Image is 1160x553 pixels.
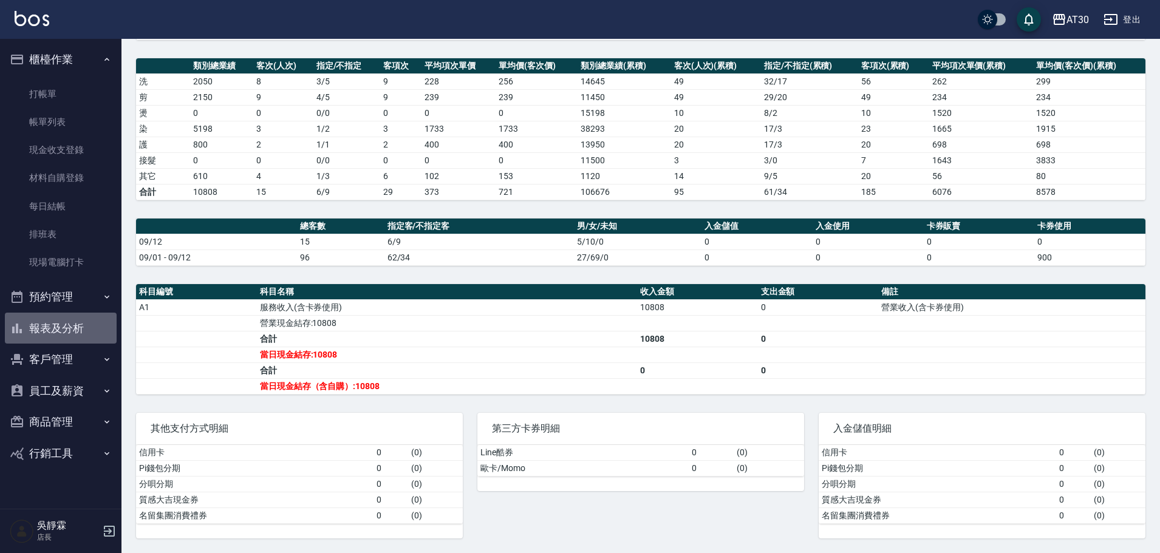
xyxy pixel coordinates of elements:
[858,89,929,105] td: 49
[819,492,1056,507] td: 質感大吉現金券
[858,152,929,168] td: 7
[374,507,409,523] td: 0
[253,58,313,74] th: 客次(人次)
[408,445,463,461] td: ( 0 )
[929,105,1034,121] td: 1520
[477,445,804,477] table: a dense table
[819,445,1145,524] table: a dense table
[578,137,670,152] td: 13950
[671,58,761,74] th: 客次(人次)(累積)
[421,184,496,200] td: 373
[819,507,1056,523] td: 名留集團消費禮券
[637,284,758,300] th: 收入金額
[1033,73,1145,89] td: 299
[380,121,421,137] td: 3
[190,89,253,105] td: 2150
[384,249,575,265] td: 62/34
[477,445,689,461] td: Line酷券
[421,105,496,121] td: 0
[190,121,253,137] td: 5198
[671,168,761,184] td: 14
[136,58,1145,200] table: a dense table
[1033,168,1145,184] td: 80
[253,184,313,200] td: 15
[929,168,1034,184] td: 56
[380,105,421,121] td: 0
[574,234,701,249] td: 5/10/0
[5,136,117,164] a: 現金收支登錄
[578,58,670,74] th: 類別總業績(累積)
[136,284,257,300] th: 科目編號
[761,121,858,137] td: 17 / 3
[858,168,929,184] td: 20
[496,105,578,121] td: 0
[408,476,463,492] td: ( 0 )
[734,445,804,461] td: ( 0 )
[136,168,190,184] td: 其它
[5,438,117,469] button: 行銷工具
[1091,507,1145,523] td: ( 0 )
[496,184,578,200] td: 721
[637,362,758,378] td: 0
[5,220,117,248] a: 排班表
[1033,152,1145,168] td: 3833
[380,73,421,89] td: 9
[1056,507,1091,523] td: 0
[734,460,804,476] td: ( 0 )
[37,520,99,532] h5: 吳靜霖
[813,249,924,265] td: 0
[477,460,689,476] td: 歐卡/Momo
[136,299,257,315] td: A1
[761,184,858,200] td: 61/34
[574,249,701,265] td: 27/69/0
[136,492,374,507] td: 質感大吉現金券
[253,89,313,105] td: 9
[637,299,758,315] td: 10808
[5,248,117,276] a: 現場電腦打卡
[1034,249,1145,265] td: 900
[761,89,858,105] td: 29 / 20
[5,313,117,344] button: 報表及分析
[421,137,496,152] td: 400
[1017,7,1041,32] button: save
[496,58,578,74] th: 單均價(客次價)
[253,168,313,184] td: 4
[136,105,190,121] td: 燙
[878,299,1145,315] td: 營業收入(含卡券使用)
[929,121,1034,137] td: 1665
[136,137,190,152] td: 護
[313,152,381,168] td: 0 / 0
[761,105,858,121] td: 8 / 2
[671,152,761,168] td: 3
[671,121,761,137] td: 20
[496,137,578,152] td: 400
[858,121,929,137] td: 23
[257,378,637,394] td: 當日現金結存（含自購）:10808
[1091,492,1145,507] td: ( 0 )
[1033,184,1145,200] td: 8578
[671,184,761,200] td: 95
[421,89,496,105] td: 239
[5,108,117,136] a: 帳單列表
[578,168,670,184] td: 1120
[313,89,381,105] td: 4 / 5
[637,331,758,347] td: 10808
[37,532,99,543] p: 店長
[5,281,117,313] button: 預約管理
[257,284,637,300] th: 科目名稱
[421,121,496,137] td: 1733
[1033,121,1145,137] td: 1915
[929,89,1034,105] td: 234
[5,80,117,108] a: 打帳單
[136,89,190,105] td: 剪
[1099,8,1145,31] button: 登出
[924,219,1035,234] th: 卡券販賣
[136,460,374,476] td: Pi錢包分期
[257,347,637,362] td: 當日現金結存:10808
[374,445,409,461] td: 0
[758,331,879,347] td: 0
[492,422,790,435] span: 第三方卡券明細
[374,460,409,476] td: 0
[190,152,253,168] td: 0
[297,219,384,234] th: 總客數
